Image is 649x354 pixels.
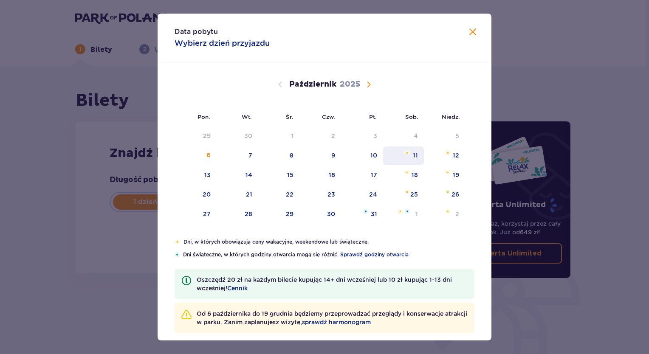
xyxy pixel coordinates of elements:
[363,209,368,214] img: Niebieska gwiazdka
[383,146,424,165] td: sobota, 11 października 2025
[175,27,218,37] p: Data pobytu
[183,251,474,258] p: Dni świąteczne, w których godziny otwarcia mogą się różnić.
[291,132,293,140] div: 1
[203,132,211,140] div: 29
[405,113,418,120] small: Sob.
[244,132,252,140] div: 30
[299,166,341,185] td: czwartek, 16 października 2025
[341,205,383,224] td: piątek, 31 października 2025
[217,185,259,204] td: wtorek, 21 października 2025
[445,170,451,175] img: Pomarańczowa gwiazdka
[383,205,424,224] td: sobota, 1 listopada 2025
[340,251,409,258] a: Sprawdź godziny otwarcia
[175,185,217,204] td: poniedziałek, 20 października 2025
[299,127,341,146] td: Data niedostępna. czwartek, 2 października 2025
[203,190,211,199] div: 20
[258,205,299,224] td: środa, 29 października 2025
[329,171,335,179] div: 16
[258,166,299,185] td: środa, 15 października 2025
[206,151,211,160] div: 6
[455,132,459,140] div: 5
[299,185,341,204] td: czwartek, 23 października 2025
[175,205,217,224] td: poniedziałek, 27 października 2025
[341,127,383,146] td: Data niedostępna. piątek, 3 października 2025
[410,190,418,199] div: 25
[424,146,465,165] td: niedziela, 12 października 2025
[424,185,465,204] td: niedziela, 26 października 2025
[175,127,217,146] td: Data niedostępna. poniedziałek, 29 września 2025
[204,171,211,179] div: 13
[415,210,418,218] div: 1
[364,79,374,90] button: Następny miesiąc
[442,113,460,120] small: Niedz.
[217,205,259,224] td: wtorek, 28 października 2025
[398,209,403,214] img: Pomarańczowa gwiazdka
[445,150,451,155] img: Pomarańczowa gwiazdka
[331,151,335,160] div: 9
[383,166,424,185] td: sobota, 18 października 2025
[175,146,217,165] td: poniedziałek, 6 października 2025
[453,171,459,179] div: 19
[246,190,252,199] div: 21
[369,190,377,199] div: 24
[340,79,360,90] p: 2025
[327,190,335,199] div: 23
[453,151,459,160] div: 12
[197,275,468,292] p: Oszczędź 20 zł na każdym bilecie kupując 14+ dni wcześniej lub 10 zł kupując 1-13 dni wcześniej!
[258,185,299,204] td: środa, 22 października 2025
[369,113,377,120] small: Pt.
[197,309,468,326] p: Od 6 października do 19 grudnia będziemy przeprowadzać przeglądy i konserwacje atrakcji w parku. ...
[412,171,418,179] div: 18
[248,151,252,160] div: 7
[286,210,293,218] div: 29
[331,132,335,140] div: 2
[327,210,335,218] div: 30
[373,132,377,140] div: 3
[227,284,248,292] a: Cennik
[183,238,474,246] p: Dni, w których obowiązują ceny wakacyjne, weekendowe lub świąteczne.
[468,27,478,38] button: Zamknij
[405,209,410,214] img: Niebieska gwiazdka
[404,170,410,175] img: Pomarańczowa gwiazdka
[371,171,377,179] div: 17
[383,127,424,146] td: Data niedostępna. sobota, 4 października 2025
[451,190,459,199] div: 26
[258,127,299,146] td: Data niedostępna. środa, 1 października 2025
[341,146,383,165] td: piątek, 10 października 2025
[175,166,217,185] td: poniedziałek, 13 października 2025
[286,190,293,199] div: 22
[203,210,211,218] div: 27
[175,252,180,257] img: Niebieska gwiazdka
[414,132,418,140] div: 4
[455,210,459,218] div: 2
[341,166,383,185] td: piątek, 17 października 2025
[302,318,371,326] a: sprawdź harmonogram
[424,166,465,185] td: niedziela, 19 października 2025
[370,151,377,160] div: 10
[404,150,410,155] img: Pomarańczowa gwiazdka
[341,185,383,204] td: piątek, 24 października 2025
[175,38,270,48] p: Wybierz dzień przyjazdu
[383,185,424,204] td: sobota, 25 października 2025
[413,151,418,160] div: 11
[275,79,285,90] button: Poprzedni miesiąc
[217,166,259,185] td: wtorek, 14 października 2025
[404,189,410,194] img: Pomarańczowa gwiazdka
[445,209,451,214] img: Pomarańczowa gwiazdka
[217,127,259,146] td: Data niedostępna. wtorek, 30 września 2025
[322,113,335,120] small: Czw.
[286,113,293,120] small: Śr.
[198,113,210,120] small: Pon.
[290,151,293,160] div: 8
[217,146,259,165] td: wtorek, 7 października 2025
[424,205,465,224] td: niedziela, 2 listopada 2025
[242,113,252,120] small: Wt.
[299,205,341,224] td: czwartek, 30 października 2025
[245,171,252,179] div: 14
[175,239,180,244] img: Pomarańczowa gwiazdka
[258,146,299,165] td: środa, 8 października 2025
[445,189,451,194] img: Pomarańczowa gwiazdka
